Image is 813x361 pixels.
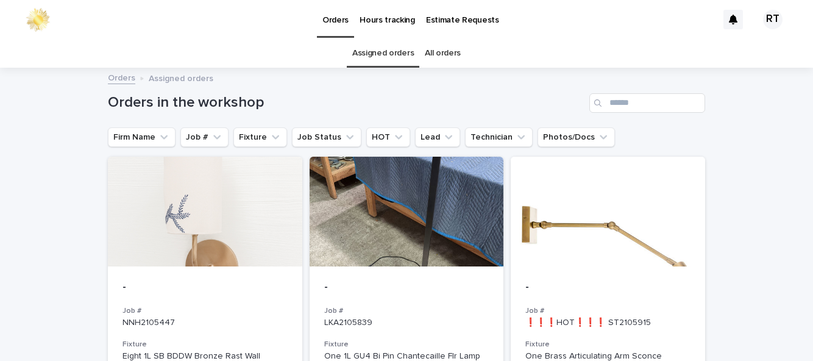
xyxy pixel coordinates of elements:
[352,39,414,68] a: Assigned orders
[24,7,51,32] img: 0ffKfDbyRa2Iv8hnaAqg
[122,340,288,349] h3: Fixture
[149,71,213,84] p: Assigned orders
[324,306,489,316] h3: Job #
[108,94,584,112] h1: Orders in the workshop
[465,127,533,147] button: Technician
[324,281,489,295] p: -
[415,127,460,147] button: Lead
[525,318,691,328] p: ❗❗❗HOT❗❗❗ ST2105915
[525,281,691,295] p: -
[108,127,176,147] button: Firm Name
[589,93,705,113] input: Search
[763,10,783,29] div: RT
[233,127,287,147] button: Fixture
[366,127,410,147] button: HOT
[122,318,288,328] p: NNH2105447
[108,70,135,84] a: Orders
[324,318,489,328] p: LKA2105839
[122,306,288,316] h3: Job #
[525,340,691,349] h3: Fixture
[425,39,461,68] a: All orders
[324,340,489,349] h3: Fixture
[122,281,288,295] p: -
[525,306,691,316] h3: Job #
[538,127,615,147] button: Photos/Docs
[292,127,361,147] button: Job Status
[180,127,229,147] button: Job #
